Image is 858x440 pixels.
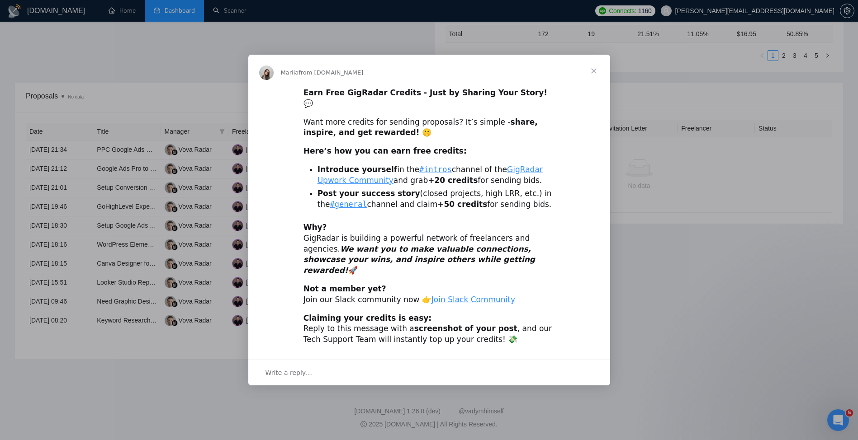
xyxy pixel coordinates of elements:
[259,66,274,80] img: Profile image for Mariia
[303,244,535,275] i: We want you to make valuable connections, showcase your wins, and inspire others while getting re...
[303,146,467,155] b: Here’s how you can earn free credits:
[318,164,555,186] li: in the channel of the and grab for sending bids.
[414,324,517,333] b: screenshot of your post
[303,117,555,139] div: Want more credits for sending proposals? It’s simple -
[248,360,610,385] div: Open conversation and reply
[303,284,386,293] b: Not a member yet?
[303,88,547,97] b: Earn Free GigRadar Credits - Just by Sharing Your Story!
[299,69,363,76] span: from [DOMAIN_NAME]
[437,200,487,209] b: +50 credits
[303,88,555,109] div: 💬
[578,55,610,87] span: Close
[318,165,398,174] b: Introduce yourself
[419,165,452,174] a: #intros
[318,165,543,185] a: GigRadar Upwork Community
[318,188,555,210] li: (closed projects, high LRR, etc.) in the channel and claim for sending bids.
[303,314,432,323] b: Claiming your credits is easy:
[330,200,367,209] a: #general
[431,295,515,304] a: Join Slack Community
[265,367,313,379] span: Write a reply…
[428,176,478,185] b: +20 credits
[303,222,555,276] div: GigRadar is building a powerful network of freelancers and agencies. 🚀
[303,313,555,345] div: Reply to this message with a , and our Tech Support Team will instantly top up your credits! 💸
[318,189,420,198] b: Post your success story
[281,69,299,76] span: Mariia
[303,284,555,305] div: Join our Slack community now 👉
[303,223,327,232] b: Why?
